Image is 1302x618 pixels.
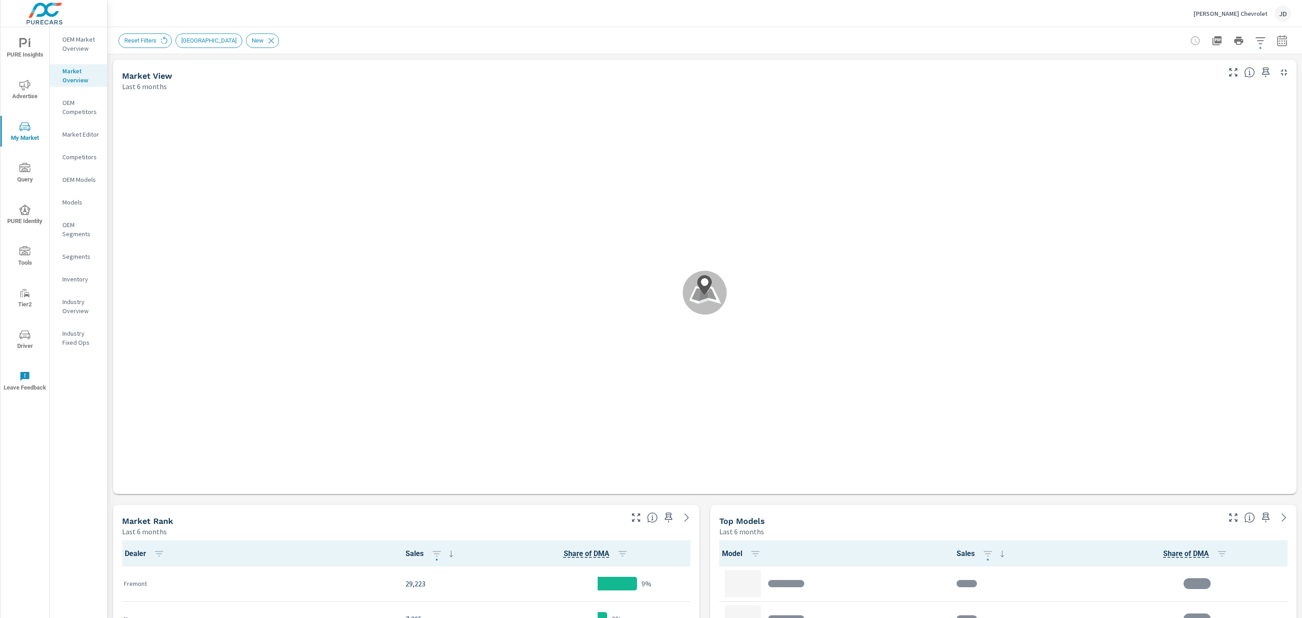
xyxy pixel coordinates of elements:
span: Sales [406,548,457,559]
p: Segments [62,252,100,261]
span: Driver [3,329,47,352]
h5: Market View [122,71,172,81]
span: Save this to your personalized report [661,510,676,525]
div: OEM Competitors [50,96,107,119]
span: Save this to your personalized report [1259,510,1273,525]
span: Market Rank shows you how dealerships rank, in terms of sales, against other dealerships nationwi... [647,512,658,523]
div: nav menu [0,27,49,402]
span: My Market [3,121,47,143]
span: PURE Identity [3,204,47,227]
div: Industry Overview [50,295,107,318]
span: Understand by postal code where vehicles are selling. [Source: Market registration data from thir... [1244,67,1255,78]
span: PURE Insights [3,38,47,60]
span: Save this to your personalized report [1259,65,1273,80]
button: "Export Report to PDF" [1208,32,1226,50]
div: Segments [50,250,107,263]
p: Last 6 months [122,81,167,92]
div: Industry Fixed Ops [50,327,107,349]
div: Inventory [50,272,107,286]
p: Fremont [124,579,391,588]
span: Dealer [125,548,168,559]
p: Competitors [62,152,100,162]
p: OEM Market Overview [62,35,100,53]
button: Make Fullscreen [629,510,643,525]
button: Print Report [1230,32,1248,50]
div: Market Overview [50,64,107,87]
p: OEM Models [62,175,100,184]
div: Reset Filters [118,33,172,48]
a: See more details in report [679,510,694,525]
span: Model [722,548,764,559]
span: Leave Feedback [3,371,47,393]
div: New [246,33,279,48]
p: [PERSON_NAME] Chevrolet [1193,10,1268,18]
p: Industry Fixed Ops [62,329,100,347]
span: Advertise [3,80,47,102]
span: Find the biggest opportunities within your model lineup nationwide. [Source: Market registration ... [1244,512,1255,523]
p: Market Overview [62,67,100,85]
p: Last 6 months [719,526,764,537]
span: Tools [3,246,47,268]
span: Tier2 [3,288,47,310]
span: Dealer Sales / Total Market Sales. [564,548,609,559]
h5: Top Models [719,516,765,526]
p: OEM Competitors [62,98,100,116]
p: OEM Segments [62,220,100,238]
h5: Market Rank [122,516,173,526]
button: Minimize Widget [1277,65,1291,80]
div: OEM Models [50,173,107,186]
span: New [246,37,269,44]
span: Reset Filters [119,37,162,44]
span: Sales [957,548,1008,559]
span: Share of DMA [564,548,632,559]
span: Model Sales / Total Market Sales. [1163,548,1209,559]
span: [GEOGRAPHIC_DATA] [176,37,242,44]
p: 29,223 [406,578,492,589]
div: OEM Market Overview [50,33,107,55]
button: Make Fullscreen [1226,510,1241,525]
div: OEM Segments [50,218,107,241]
p: Last 6 months [122,526,167,537]
div: Models [50,195,107,209]
div: JD [1275,5,1291,22]
p: Inventory [62,275,100,284]
span: Share of DMA [1163,548,1231,559]
div: Market Editor [50,128,107,141]
button: Select Date Range [1273,32,1291,50]
span: Query [3,163,47,185]
button: Apply Filters [1251,32,1269,50]
a: See more details in report [1277,510,1291,525]
p: Models [62,198,100,207]
button: Make Fullscreen [1226,65,1241,80]
div: Competitors [50,150,107,164]
p: 9% [642,578,651,589]
p: Industry Overview [62,297,100,315]
p: Market Editor [62,130,100,139]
